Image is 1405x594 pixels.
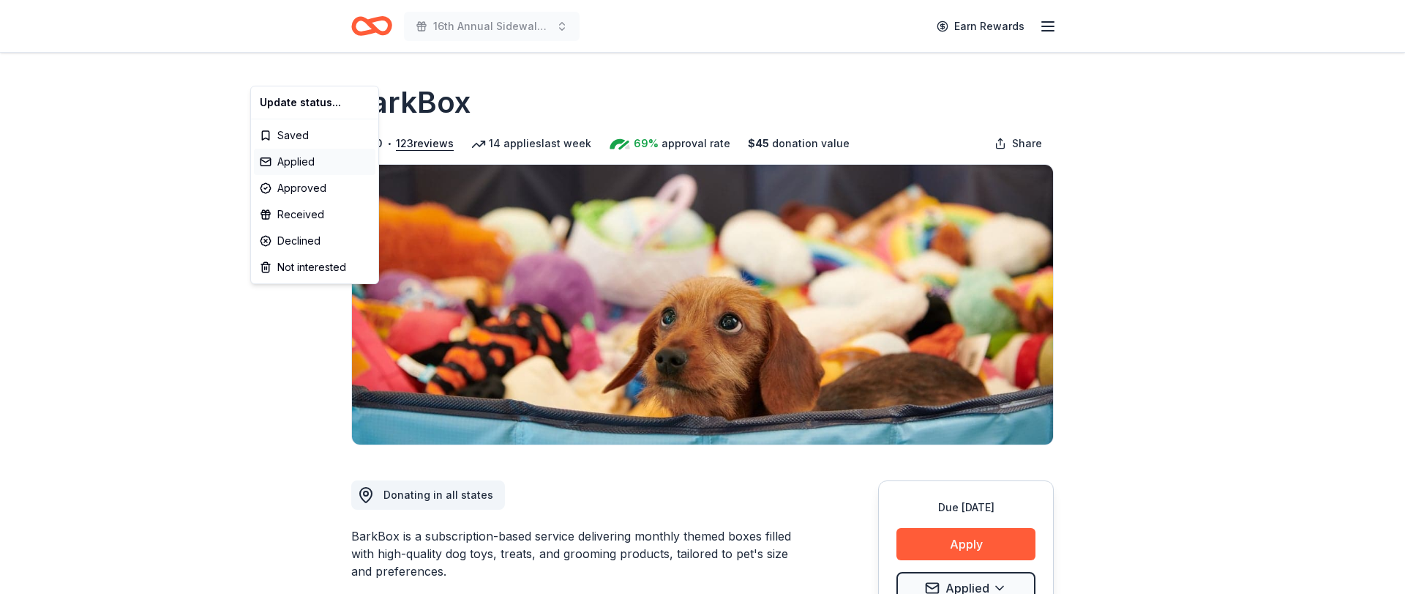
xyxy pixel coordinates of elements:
[254,89,375,116] div: Update status...
[254,175,375,201] div: Approved
[254,122,375,149] div: Saved
[254,254,375,281] div: Not interested
[254,201,375,228] div: Received
[254,149,375,175] div: Applied
[433,18,550,35] span: 16th Annual Sidewalk's 10k Party
[254,228,375,254] div: Declined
